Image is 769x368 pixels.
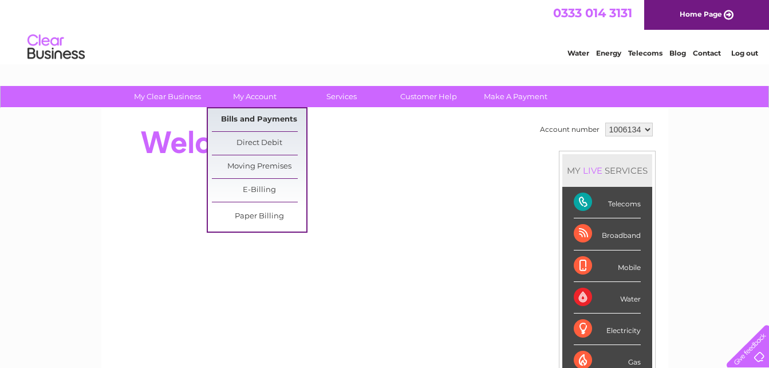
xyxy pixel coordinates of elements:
[567,49,589,57] a: Water
[212,205,306,228] a: Paper Billing
[574,187,641,218] div: Telecoms
[468,86,563,107] a: Make A Payment
[115,6,656,56] div: Clear Business is a trading name of Verastar Limited (registered in [GEOGRAPHIC_DATA] No. 3667643...
[581,165,605,176] div: LIVE
[574,218,641,250] div: Broadband
[27,30,85,65] img: logo.png
[574,282,641,314] div: Water
[381,86,476,107] a: Customer Help
[574,314,641,345] div: Electricity
[596,49,621,57] a: Energy
[212,179,306,202] a: E-Billing
[537,120,602,139] td: Account number
[212,132,306,155] a: Direct Debit
[628,49,662,57] a: Telecoms
[212,155,306,178] a: Moving Premises
[212,108,306,131] a: Bills and Payments
[693,49,721,57] a: Contact
[294,86,389,107] a: Services
[731,49,758,57] a: Log out
[553,6,632,20] a: 0333 014 3131
[669,49,686,57] a: Blog
[120,86,215,107] a: My Clear Business
[562,154,652,187] div: MY SERVICES
[207,86,302,107] a: My Account
[574,250,641,282] div: Mobile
